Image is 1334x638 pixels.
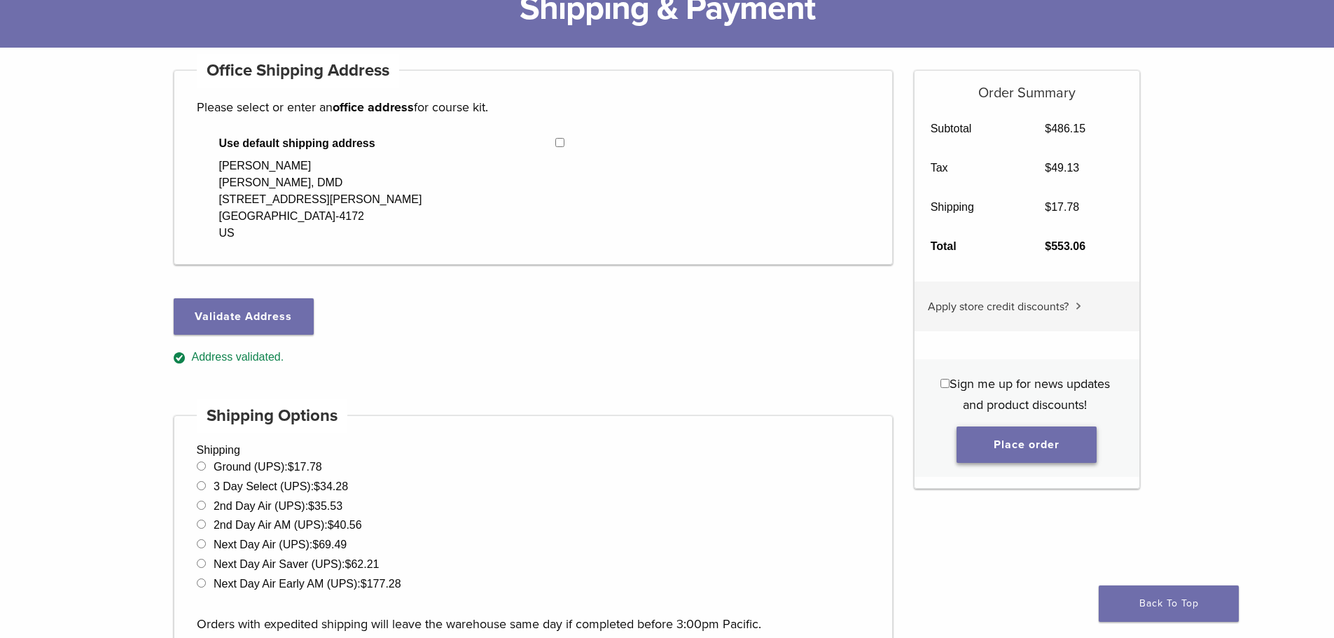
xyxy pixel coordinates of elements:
span: Sign me up for news updates and product discounts! [950,376,1110,412]
button: Place order [957,427,1097,463]
span: $ [314,480,320,492]
label: 2nd Day Air (UPS): [214,500,342,512]
span: $ [1045,201,1051,213]
span: $ [1045,162,1051,174]
label: Ground (UPS): [214,461,322,473]
th: Subtotal [915,109,1029,148]
label: 3 Day Select (UPS): [214,480,348,492]
span: $ [1045,240,1051,252]
bdi: 34.28 [314,480,348,492]
span: Apply store credit discounts? [928,300,1069,314]
bdi: 553.06 [1045,240,1085,252]
bdi: 49.13 [1045,162,1079,174]
span: $ [345,558,352,570]
label: Next Day Air Early AM (UPS): [214,578,401,590]
h5: Order Summary [915,71,1139,102]
bdi: 177.28 [361,578,401,590]
span: $ [308,500,314,512]
p: Please select or enter an for course kit. [197,97,870,118]
h4: Shipping Options [197,399,348,433]
bdi: 17.78 [1045,201,1079,213]
bdi: 69.49 [312,539,347,550]
span: $ [328,519,334,531]
span: $ [288,461,294,473]
label: Next Day Air (UPS): [214,539,347,550]
span: Use default shipping address [219,135,556,152]
a: Back To Top [1099,585,1239,622]
label: Next Day Air Saver (UPS): [214,558,380,570]
strong: office address [333,99,414,115]
th: Total [915,227,1029,266]
span: $ [1045,123,1051,134]
th: Shipping [915,188,1029,227]
bdi: 35.53 [308,500,342,512]
span: $ [312,539,319,550]
h4: Office Shipping Address [197,54,400,88]
div: Address validated. [174,349,894,366]
bdi: 17.78 [288,461,322,473]
bdi: 486.15 [1045,123,1085,134]
th: Tax [915,148,1029,188]
p: Orders with expedited shipping will leave the warehouse same day if completed before 3:00pm Pacific. [197,592,870,634]
span: $ [361,578,367,590]
label: 2nd Day Air AM (UPS): [214,519,362,531]
bdi: 40.56 [328,519,362,531]
bdi: 62.21 [345,558,380,570]
div: [PERSON_NAME] [PERSON_NAME], DMD [STREET_ADDRESS][PERSON_NAME] [GEOGRAPHIC_DATA]-4172 US [219,158,422,242]
button: Validate Address [174,298,314,335]
input: Sign me up for news updates and product discounts! [940,379,950,388]
img: caret.svg [1076,303,1081,310]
